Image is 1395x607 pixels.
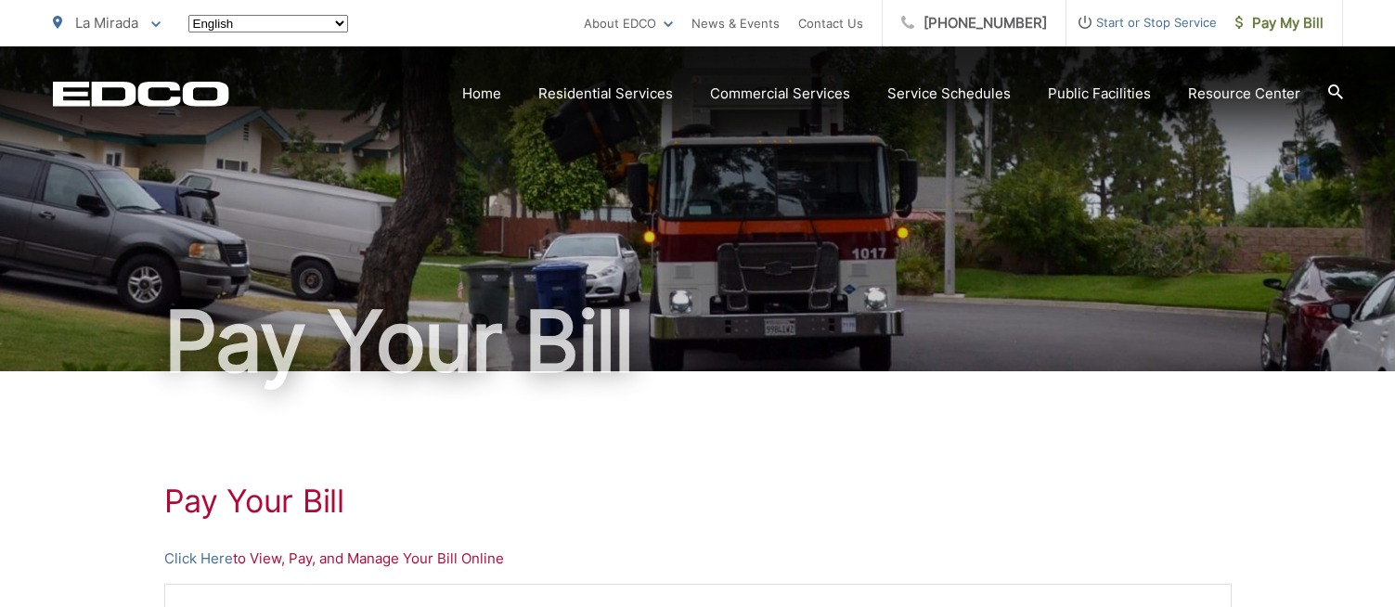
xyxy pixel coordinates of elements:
[53,295,1343,388] h1: Pay Your Bill
[462,83,501,105] a: Home
[538,83,673,105] a: Residential Services
[164,548,233,570] a: Click Here
[164,483,1232,520] h1: Pay Your Bill
[1048,83,1151,105] a: Public Facilities
[75,14,138,32] span: La Mirada
[188,15,348,32] select: Select a language
[1188,83,1300,105] a: Resource Center
[53,81,229,107] a: EDCD logo. Return to the homepage.
[691,12,780,34] a: News & Events
[164,548,1232,570] p: to View, Pay, and Manage Your Bill Online
[1235,12,1324,34] span: Pay My Bill
[887,83,1011,105] a: Service Schedules
[798,12,863,34] a: Contact Us
[584,12,673,34] a: About EDCO
[710,83,850,105] a: Commercial Services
